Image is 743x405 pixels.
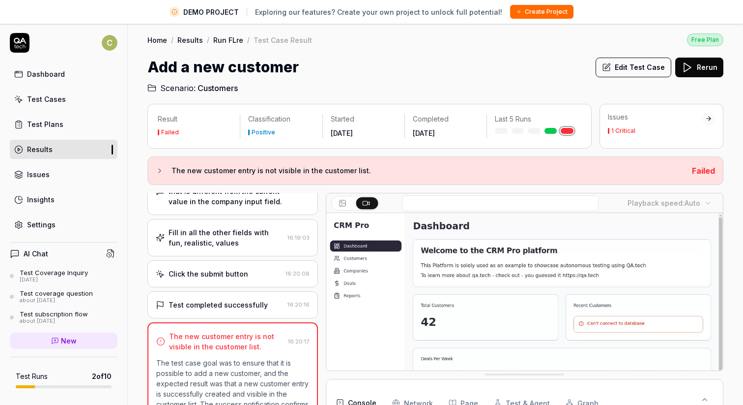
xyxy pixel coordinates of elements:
[331,114,397,124] p: Started
[207,35,209,45] div: /
[10,90,117,109] a: Test Cases
[10,64,117,84] a: Dashboard
[596,58,671,77] button: Edit Test Case
[27,69,65,79] div: Dashboard
[92,371,112,381] span: 2 of 10
[608,112,702,122] div: Issues
[286,270,310,277] time: 16:20:08
[254,35,312,45] div: Test Case Result
[102,33,117,53] button: C
[147,35,167,45] a: Home
[158,82,196,94] span: Scenario:
[158,114,232,124] p: Result
[171,35,173,45] div: /
[198,82,238,94] span: Customers
[10,333,117,349] a: New
[16,372,48,381] h5: Test Runs
[252,129,275,135] div: Positive
[27,194,55,205] div: Insights
[20,310,88,318] div: Test subscription flow
[27,119,63,129] div: Test Plans
[10,269,117,283] a: Test Coverage Inquiry[DATE]
[147,56,299,78] h1: Add a new customer
[20,318,88,325] div: about [DATE]
[27,94,66,104] div: Test Cases
[687,33,723,46] button: Free Plan
[510,5,573,19] button: Create Project
[27,144,53,155] div: Results
[171,165,684,177] h3: The new customer entry is not visible in the customer list.
[10,140,117,159] a: Results
[156,165,684,177] button: The new customer entry is not visible in the customer list.
[255,7,502,17] span: Exploring our features? Create your own project to unlock full potential!
[692,166,715,176] span: Failed
[495,114,573,124] p: Last 5 Runs
[287,234,310,241] time: 16:19:03
[213,35,243,45] a: Run FLre
[169,269,248,279] div: Click the submit button
[27,169,50,180] div: Issues
[169,227,284,248] div: Fill in all the other fields with fun, realistic, values
[24,249,48,259] h4: AI Chat
[331,129,353,137] time: [DATE]
[413,114,479,124] p: Completed
[413,129,435,137] time: [DATE]
[10,165,117,184] a: Issues
[247,35,250,45] div: /
[102,35,117,51] span: C
[177,35,203,45] a: Results
[10,115,117,134] a: Test Plans
[20,289,93,297] div: Test coverage question
[10,190,117,209] a: Insights
[20,269,88,277] div: Test Coverage Inquiry
[628,198,700,208] div: Playback speed:
[611,128,635,134] div: 1 Critical
[183,7,239,17] span: DEMO PROJECT
[27,219,56,230] div: Settings
[61,336,77,346] span: New
[248,114,314,124] p: Classification
[147,82,238,94] a: Scenario:Customers
[161,129,179,135] div: Failed
[10,310,117,325] a: Test subscription flowabout [DATE]
[20,277,88,283] div: [DATE]
[675,58,723,77] button: Rerun
[20,297,93,304] div: about [DATE]
[10,215,117,234] a: Settings
[288,338,309,345] time: 16:20:17
[169,331,284,352] div: The new customer entry is not visible in the customer list.
[10,289,117,304] a: Test coverage questionabout [DATE]
[287,301,310,308] time: 16:20:16
[169,300,268,310] div: Test completed successfully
